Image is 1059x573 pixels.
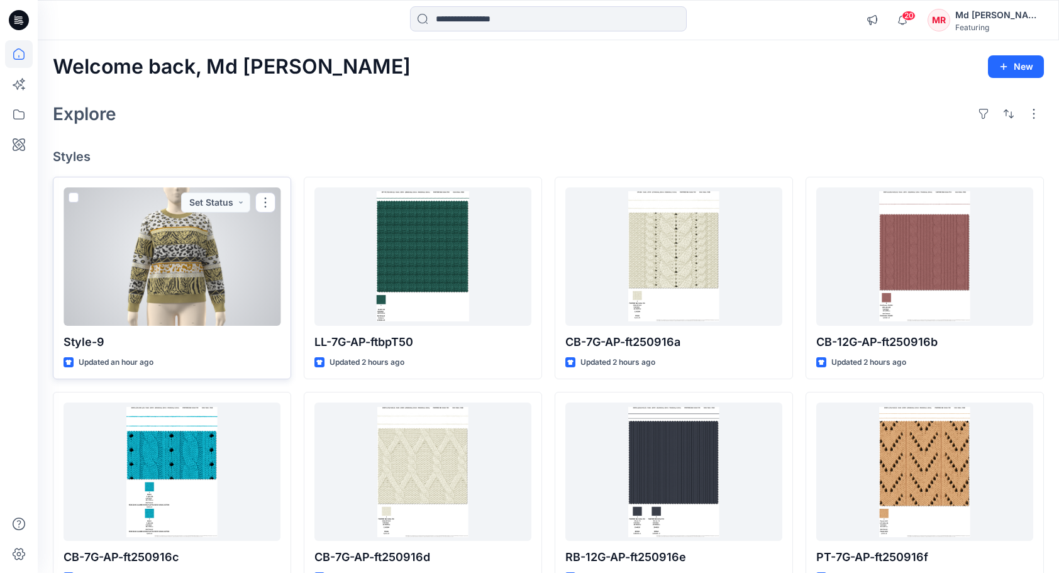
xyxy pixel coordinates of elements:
h2: Welcome back, Md [PERSON_NAME] [53,55,411,79]
button: New [988,55,1044,78]
a: Style-9 [64,187,280,326]
p: PT-7G-AP-ft250916f [816,548,1033,566]
p: Style-9 [64,333,280,351]
h4: Styles [53,149,1044,164]
p: CB-12G-AP-ft250916b [816,333,1033,351]
a: CB-7G-AP-ft250916a [565,187,782,326]
p: Updated 2 hours ago [580,356,655,369]
div: Featuring [955,23,1043,32]
a: CB-7G-AP-ft250916c [64,403,280,541]
p: CB-7G-AP-ft250916a [565,333,782,351]
a: CB-12G-AP-ft250916b [816,187,1033,326]
div: MR [928,9,950,31]
div: Md [PERSON_NAME][DEMOGRAPHIC_DATA] [955,8,1043,23]
p: LL-7G-AP-ftbpT50 [314,333,531,351]
p: Updated 2 hours ago [831,356,906,369]
p: Updated an hour ago [79,356,153,369]
p: Updated 2 hours ago [330,356,404,369]
p: CB-7G-AP-ft250916c [64,548,280,566]
a: CB-7G-AP-ft250916d [314,403,531,541]
a: LL-7G-AP-ftbpT50 [314,187,531,326]
a: PT-7G-AP-ft250916f [816,403,1033,541]
span: 20 [902,11,916,21]
p: RB-12G-AP-ft250916e [565,548,782,566]
h2: Explore [53,104,116,124]
p: CB-7G-AP-ft250916d [314,548,531,566]
a: RB-12G-AP-ft250916e [565,403,782,541]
